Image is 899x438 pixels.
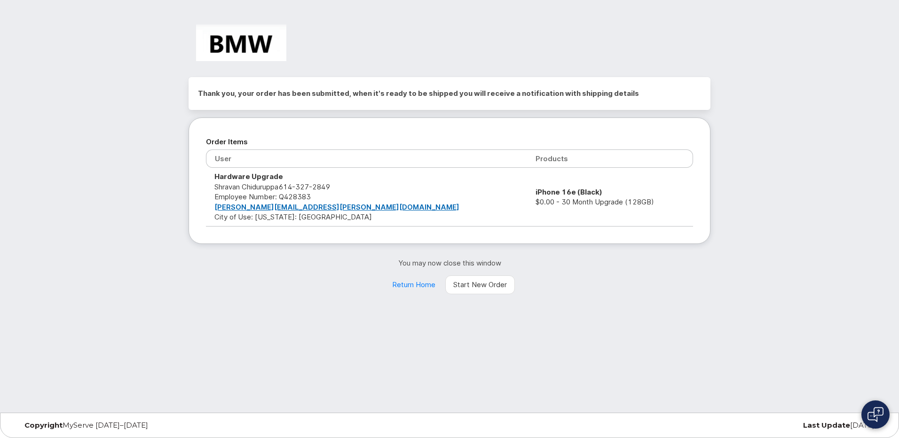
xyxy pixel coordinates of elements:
strong: Last Update [803,421,850,430]
h2: Order Items [206,135,693,149]
a: [PERSON_NAME][EMAIL_ADDRESS][PERSON_NAME][DOMAIN_NAME] [214,203,459,211]
div: MyServe [DATE]–[DATE] [17,422,306,429]
th: User [206,149,527,168]
th: Products [527,149,693,168]
span: 2849 [309,182,330,191]
h2: Thank you, your order has been submitted, when it's ready to be shipped you will receive a notifi... [198,86,701,101]
strong: Copyright [24,421,63,430]
img: Open chat [867,407,883,422]
img: BMW Manufacturing Co LLC [196,24,286,61]
p: You may now close this window [189,258,710,268]
strong: Hardware Upgrade [214,172,283,181]
span: Employee Number: Q428383 [214,192,311,201]
span: 327 [292,182,309,191]
a: Start New Order [445,275,515,294]
span: 614 [278,182,330,191]
td: $0.00 - 30 Month Upgrade (128GB) [527,168,693,226]
td: Shravan Chiduruppa City of Use: [US_STATE]: [GEOGRAPHIC_DATA] [206,168,527,226]
div: [DATE] [593,422,882,429]
strong: iPhone 16e (Black) [536,188,602,196]
a: Return Home [384,275,443,294]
